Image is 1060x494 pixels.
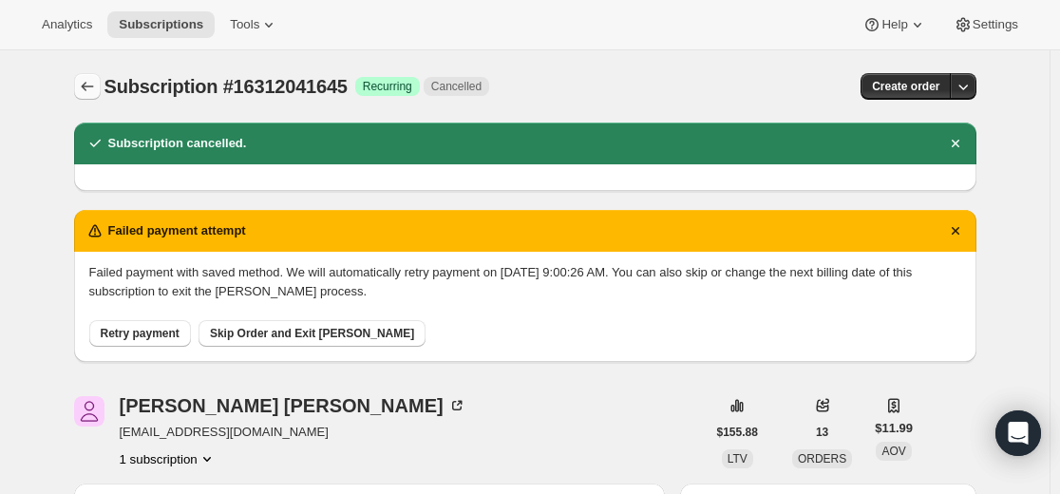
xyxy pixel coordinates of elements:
[120,449,217,468] button: Product actions
[881,17,907,32] span: Help
[74,396,104,427] span: Karry Winston
[210,326,414,341] span: Skip Order and Exit [PERSON_NAME]
[120,423,466,442] span: [EMAIL_ADDRESS][DOMAIN_NAME]
[872,79,939,94] span: Create order
[120,396,466,415] div: [PERSON_NAME] [PERSON_NAME]
[717,425,758,440] span: $155.88
[30,11,104,38] button: Analytics
[230,17,259,32] span: Tools
[851,11,937,38] button: Help
[942,11,1030,38] button: Settings
[875,419,913,438] span: $11.99
[89,263,961,301] p: Failed payment with saved method. We will automatically retry payment on [DATE] 9:00:26 AM. You c...
[942,130,969,157] button: Dismiss notification
[881,445,905,458] span: AOV
[89,320,191,347] button: Retry payment
[218,11,290,38] button: Tools
[861,73,951,100] button: Create order
[74,73,101,100] button: Subscriptions
[104,76,348,97] span: Subscription #16312041645
[816,425,828,440] span: 13
[108,134,247,153] h2: Subscription cancelled.
[363,79,412,94] span: Recurring
[706,419,769,446] button: $155.88
[119,17,203,32] span: Subscriptions
[973,17,1018,32] span: Settings
[798,452,846,465] span: ORDERS
[995,410,1041,456] div: Open Intercom Messenger
[101,326,180,341] span: Retry payment
[942,218,969,244] button: Dismiss notification
[199,320,426,347] button: Skip Order and Exit [PERSON_NAME]
[108,221,246,240] h2: Failed payment attempt
[107,11,215,38] button: Subscriptions
[431,79,482,94] span: Cancelled
[804,419,840,446] button: 13
[728,452,748,465] span: LTV
[42,17,92,32] span: Analytics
